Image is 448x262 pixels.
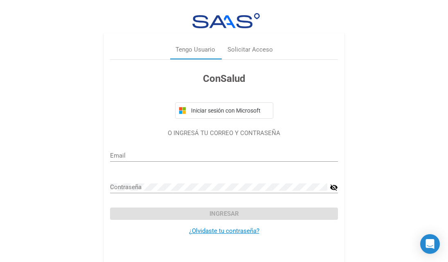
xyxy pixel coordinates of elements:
[189,107,270,114] span: Iniciar sesión con Microsoft
[420,234,440,254] div: Open Intercom Messenger
[189,227,259,235] a: ¿Olvidaste tu contraseña?
[110,129,338,138] p: O INGRESÁ TU CORREO Y CONTRASEÑA
[227,45,273,54] div: Solicitar Acceso
[175,102,273,119] button: Iniciar sesión con Microsoft
[110,71,338,86] h3: ConSalud
[330,183,338,192] mat-icon: visibility_off
[176,45,215,54] div: Tengo Usuario
[209,210,239,217] span: Ingresar
[110,208,338,220] button: Ingresar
